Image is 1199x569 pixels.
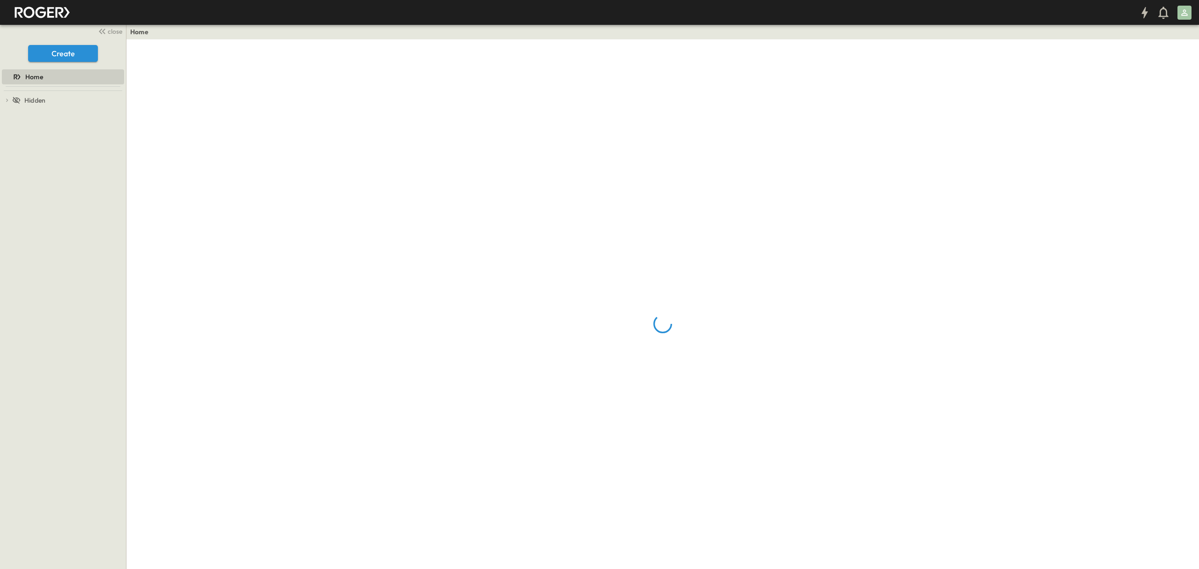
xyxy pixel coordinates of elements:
span: Home [25,72,43,82]
span: Hidden [24,96,45,105]
button: close [94,24,124,37]
span: close [108,27,122,36]
button: Create [28,45,98,62]
a: Home [130,27,148,37]
a: Home [2,70,122,83]
nav: breadcrumbs [130,27,154,37]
